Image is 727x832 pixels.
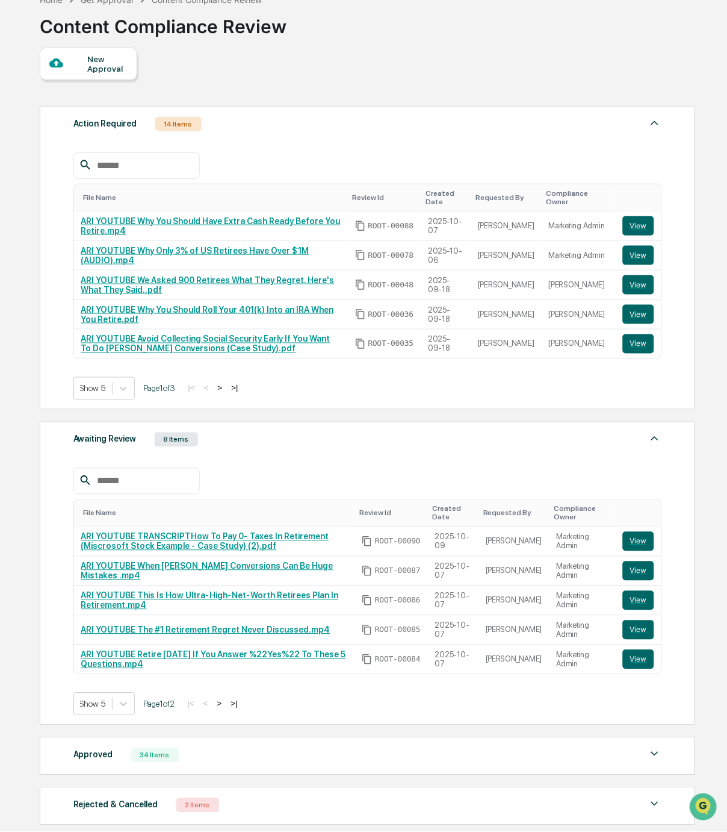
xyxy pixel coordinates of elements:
span: ROOT-00090 [375,537,421,546]
a: View [623,621,654,640]
div: Toggle SortBy [425,189,466,206]
a: ARI YOUTUBE Why You Should Roll Your 401(k) Into an IRA When You Retire.pdf [81,305,334,324]
div: Toggle SortBy [546,189,611,206]
span: Copy Id [355,221,366,231]
span: Page 1 of 3 [144,384,176,393]
span: ROOT-00084 [375,655,421,665]
span: ROOT-00048 [368,280,414,290]
td: 2025-10-07 [421,211,471,241]
span: Copy Id [355,339,366,349]
span: Copy Id [355,309,366,320]
span: Copy Id [362,654,373,665]
td: [PERSON_NAME] [542,330,616,358]
span: Attestations [99,152,149,164]
a: ARI YOUTUBE Avoid Collecting Social Security Early If You Want To Do [PERSON_NAME] Conversions (C... [81,334,330,354]
a: 🗄️Attestations [82,147,154,169]
span: Copy Id [362,536,373,547]
div: 🗄️ [87,153,97,163]
td: Marketing Admin [542,241,616,271]
td: Marketing Admin [549,616,616,645]
span: ROOT-00088 [368,221,414,231]
td: [PERSON_NAME] [478,645,549,674]
td: Marketing Admin [549,586,616,616]
span: ROOT-00078 [368,251,414,260]
td: Marketing Admin [549,645,616,674]
button: < [200,383,212,393]
a: ARI YOUTUBE TRANSCRIPTHow To Pay 0- Taxes In Retirement (Miscrosoft Stock Example - Case Study) (... [81,532,329,551]
td: [PERSON_NAME] [471,211,542,241]
a: ARI YOUTUBE The #1 Retirement Regret Never Discussed.mp4 [81,625,330,635]
div: New Approval [87,54,128,74]
td: Marketing Admin [549,557,616,586]
td: [PERSON_NAME] [542,300,616,330]
div: Toggle SortBy [359,509,423,518]
a: ARI YOUTUBE We Asked 900 Retirees What They Regret. Here's What They Said..pdf [81,275,335,295]
a: 🖐️Preclearance [7,147,82,169]
td: [PERSON_NAME] [542,271,616,300]
span: Page 1 of 2 [144,699,175,709]
button: View [623,334,654,354]
span: Data Lookup [24,175,76,187]
span: Copy Id [355,250,366,261]
button: >| [227,699,241,709]
td: 2025-10-06 [421,241,471,271]
td: [PERSON_NAME] [471,300,542,330]
a: ARI YOUTUBE Why You Should Have Extra Cash Ready Before You Retire.mp4 [81,216,341,236]
p: How can we help? [12,25,219,45]
a: View [623,650,654,669]
td: 2025-10-07 [428,645,478,674]
button: > [214,383,226,393]
span: ROOT-00035 [368,339,414,349]
button: View [623,532,654,551]
div: Rejected & Cancelled [73,797,158,813]
img: caret [648,747,662,762]
img: caret [648,797,662,812]
span: Copy Id [362,625,373,636]
img: caret [648,116,662,130]
div: Toggle SortBy [353,193,416,202]
span: ROOT-00087 [375,566,421,576]
td: [PERSON_NAME] [478,616,549,645]
div: We're available if you need us! [41,104,152,114]
button: < [200,699,212,709]
td: [PERSON_NAME] [478,557,549,586]
td: [PERSON_NAME] [478,527,549,557]
span: ROOT-00085 [375,625,421,635]
div: Awaiting Review [73,431,137,447]
div: Content Compliance Review [40,6,286,37]
span: Preclearance [24,152,78,164]
button: > [214,699,226,709]
td: [PERSON_NAME] [471,330,542,358]
button: View [623,246,654,265]
button: Start new chat [205,96,219,110]
span: Copy Id [362,566,373,577]
a: ARI YOUTUBE Retire [DATE] If You Answer %22Yes%22 To These 5 Questions.mp4 [81,650,346,669]
td: 2025-09-18 [421,330,471,358]
a: Powered byPylon [85,204,146,213]
img: caret [648,431,662,446]
button: >| [227,383,241,393]
div: Toggle SortBy [625,509,657,518]
td: 2025-10-07 [428,616,478,645]
button: View [623,561,654,581]
a: 🔎Data Lookup [7,170,81,192]
td: Marketing Admin [542,211,616,241]
span: Copy Id [362,595,373,606]
button: View [623,216,654,236]
td: 2025-09-18 [421,300,471,330]
span: ROOT-00036 [368,310,414,319]
div: 2 Items [176,798,219,813]
div: Toggle SortBy [483,509,545,518]
td: 2025-10-07 [428,557,478,586]
button: View [623,305,654,324]
a: View [623,275,654,295]
a: ARI YOUTUBE This Is How Ultra-High-Net-Worth Retirees Plan In Retirement.mp4 [81,591,339,610]
div: 🖐️ [12,153,22,163]
span: Copy Id [355,280,366,290]
span: Pylon [120,204,146,213]
button: View [623,591,654,610]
